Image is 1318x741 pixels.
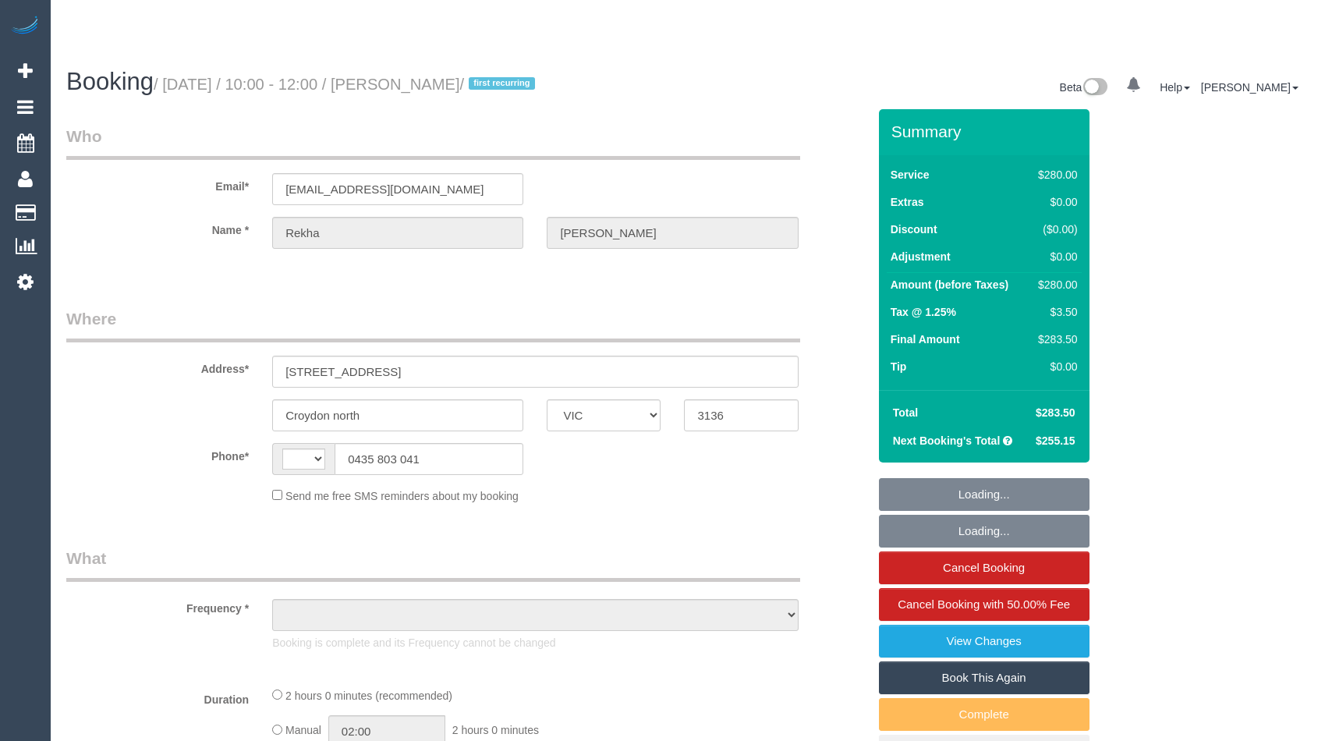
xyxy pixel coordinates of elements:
[1032,277,1077,292] div: $280.00
[1032,167,1077,183] div: $280.00
[898,597,1070,611] span: Cancel Booking with 50.00% Fee
[460,76,540,93] span: /
[879,625,1089,658] a: View Changes
[1032,359,1077,374] div: $0.00
[66,68,154,95] span: Booking
[55,686,260,707] label: Duration
[1160,81,1190,94] a: Help
[1032,194,1077,210] div: $0.00
[891,249,951,264] label: Adjustment
[285,690,452,702] span: 2 hours 0 minutes (recommended)
[891,122,1082,140] h3: Summary
[893,434,1001,447] strong: Next Booking's Total
[891,277,1008,292] label: Amount (before Taxes)
[893,406,918,419] strong: Total
[1032,331,1077,347] div: $283.50
[452,725,539,737] span: 2 hours 0 minutes
[55,217,260,238] label: Name *
[891,331,960,347] label: Final Amount
[891,167,930,183] label: Service
[272,635,798,651] p: Booking is complete and its Frequency cannot be changed
[891,222,937,237] label: Discount
[891,304,956,320] label: Tax @ 1.25%
[1082,78,1107,98] img: New interface
[1036,406,1075,419] span: $283.50
[66,125,800,160] legend: Who
[55,443,260,464] label: Phone*
[335,443,523,475] input: Phone*
[1036,434,1075,447] span: $255.15
[285,490,519,502] span: Send me free SMS reminders about my booking
[547,217,798,249] input: Last Name*
[1032,222,1077,237] div: ($0.00)
[1201,81,1299,94] a: [PERSON_NAME]
[272,399,523,431] input: Suburb*
[469,77,535,90] span: first recurring
[272,173,523,205] input: Email*
[1265,688,1302,725] iframe: Intercom live chat
[55,595,260,616] label: Frequency *
[55,356,260,377] label: Address*
[879,661,1089,694] a: Book This Again
[879,551,1089,584] a: Cancel Booking
[1032,249,1077,264] div: $0.00
[879,588,1089,621] a: Cancel Booking with 50.00% Fee
[154,76,540,93] small: / [DATE] / 10:00 - 12:00 / [PERSON_NAME]
[1032,304,1077,320] div: $3.50
[1060,81,1108,94] a: Beta
[66,307,800,342] legend: Where
[684,399,798,431] input: Post Code*
[55,173,260,194] label: Email*
[891,359,907,374] label: Tip
[66,547,800,582] legend: What
[891,194,924,210] label: Extras
[272,217,523,249] input: First Name*
[285,725,321,737] span: Manual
